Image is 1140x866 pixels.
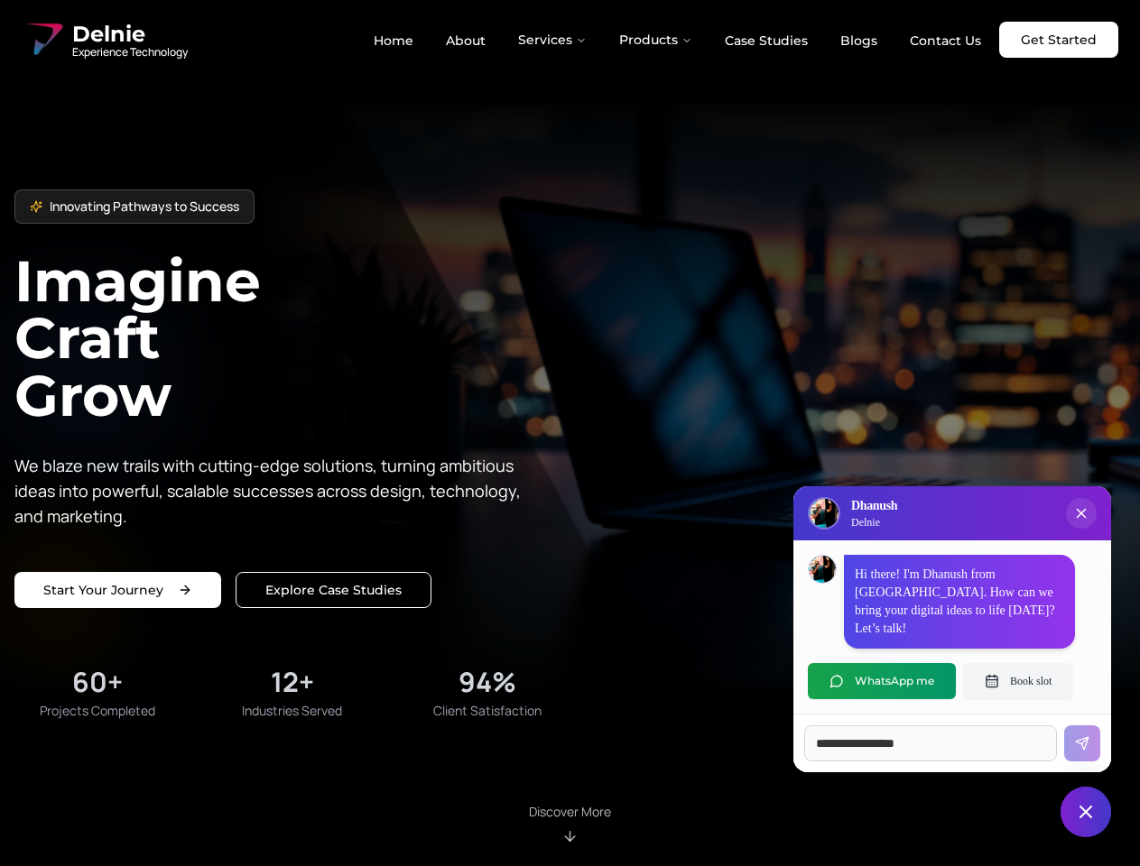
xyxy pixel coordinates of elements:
button: Close chat [1061,787,1111,837]
span: Innovating Pathways to Success [50,198,239,216]
a: Case Studies [710,25,822,56]
button: Close chat popup [1066,498,1097,529]
h1: Imagine Craft Grow [14,253,570,423]
button: Book slot [963,663,1073,699]
a: Explore our solutions [236,572,431,608]
span: Industries Served [242,702,342,720]
a: Blogs [826,25,892,56]
p: Discover More [529,803,611,821]
span: Projects Completed [40,702,155,720]
p: We blaze new trails with cutting-edge solutions, turning ambitious ideas into powerful, scalable ... [14,453,534,529]
img: Delnie Logo [22,18,65,61]
span: Client Satisfaction [433,702,542,720]
div: 12+ [271,666,314,698]
nav: Main [359,22,996,58]
div: 94% [459,666,516,698]
p: Delnie [851,515,897,530]
a: Home [359,25,428,56]
button: WhatsApp me [808,663,956,699]
a: About [431,25,500,56]
button: Services [504,22,601,58]
a: Start your project with us [14,572,221,608]
img: Dhanush [809,556,836,583]
a: Get Started [999,22,1118,58]
a: Delnie Logo Full [22,18,188,61]
button: Products [605,22,707,58]
div: Scroll to About section [529,803,611,844]
div: 60+ [72,666,123,698]
h3: Dhanush [851,497,897,515]
span: Delnie [72,20,188,49]
a: Contact Us [895,25,996,56]
span: Experience Technology [72,45,188,60]
p: Hi there! I'm Dhanush from [GEOGRAPHIC_DATA]. How can we bring your digital ideas to life [DATE]?... [855,566,1064,638]
img: Delnie Logo [810,499,839,528]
